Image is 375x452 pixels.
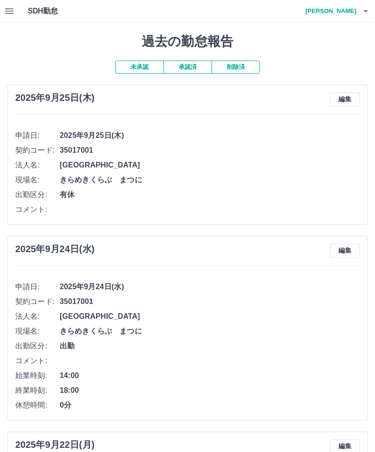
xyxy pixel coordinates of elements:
[15,281,60,292] span: 申請日:
[60,341,360,352] span: 出勤
[7,34,368,50] h1: 過去の勤怠報告
[15,204,60,215] span: コメント:
[15,440,94,450] h3: 2025年9月22日(月)
[163,61,212,74] button: 承認済
[15,400,60,411] span: 休憩時間:
[15,370,60,381] span: 始業時刻:
[15,174,60,186] span: 現場名:
[15,385,60,396] span: 終業時刻:
[60,189,360,200] span: 有休
[15,341,60,352] span: 出勤区分:
[60,326,360,337] span: きらめきくらぶ まつに
[60,281,360,292] span: 2025年9月24日(水)
[115,61,163,74] button: 未承認
[15,296,60,307] span: 契約コード:
[60,385,360,396] span: 18:00
[60,311,360,322] span: [GEOGRAPHIC_DATA]
[212,61,260,74] button: 削除済
[330,244,360,258] button: 編集
[60,160,360,171] span: [GEOGRAPHIC_DATA]
[60,130,360,141] span: 2025年9月25日(木)
[60,370,360,381] span: 14:00
[15,160,60,171] span: 法人名:
[15,145,60,156] span: 契約コード:
[330,93,360,106] button: 編集
[15,311,60,322] span: 法人名:
[15,326,60,337] span: 現場名:
[15,130,60,141] span: 申請日:
[15,244,94,254] h3: 2025年9月24日(水)
[60,296,360,307] span: 35017001
[15,93,94,103] h3: 2025年9月25日(木)
[60,145,360,156] span: 35017001
[60,400,360,411] span: 0分
[60,174,360,186] span: きらめきくらぶ まつに
[15,189,60,200] span: 出勤区分:
[15,355,60,366] span: コメント:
